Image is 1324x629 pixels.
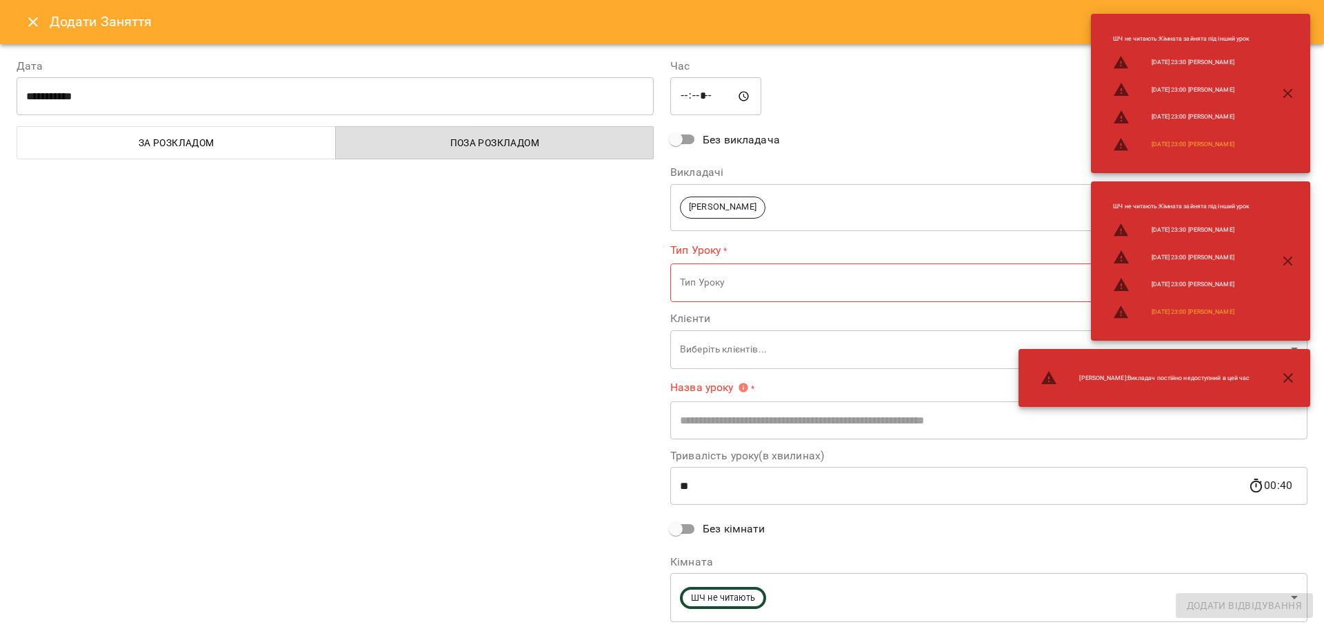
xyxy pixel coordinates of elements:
[680,276,1285,290] p: Тип Уроку
[738,382,749,393] svg: Вкажіть назву уроку або виберіть клієнтів
[1152,140,1234,149] a: [DATE] 23:00 [PERSON_NAME]
[1102,243,1261,271] li: [DATE] 23:00 [PERSON_NAME]
[17,6,50,39] button: Close
[670,242,1307,258] label: Тип Уроку
[670,313,1307,324] label: Клієнти
[683,592,763,605] span: ШЧ не читають
[17,126,336,159] button: За розкладом
[1030,364,1261,392] li: [PERSON_NAME] : Викладач постійно недоступний в цей час
[670,61,1307,72] label: Час
[335,126,654,159] button: Поза розкладом
[1102,29,1261,49] li: ШЧ не читають : Кімната зайнята під інший урок
[703,521,765,537] span: Без кімнати
[670,450,1307,461] label: Тривалість уроку(в хвилинах)
[1102,197,1261,217] li: ШЧ не читають : Кімната зайнята під інший урок
[681,201,765,214] span: [PERSON_NAME]
[670,167,1307,178] label: Викладачі
[670,557,1307,568] label: Кімната
[1102,49,1261,77] li: [DATE] 23:30 [PERSON_NAME]
[1102,271,1261,299] li: [DATE] 23:00 [PERSON_NAME]
[50,11,1307,32] h6: Додати Заняття
[703,132,780,148] span: Без викладача
[17,61,654,72] label: Дата
[344,134,646,151] span: Поза розкладом
[1102,76,1261,103] li: [DATE] 23:00 [PERSON_NAME]
[670,263,1307,303] div: Тип Уроку
[26,134,328,151] span: За розкладом
[680,343,1285,357] p: Виберіть клієнтів...
[1102,103,1261,131] li: [DATE] 23:00 [PERSON_NAME]
[1102,217,1261,244] li: [DATE] 23:30 [PERSON_NAME]
[1152,308,1234,317] a: [DATE] 23:00 [PERSON_NAME]
[670,183,1307,231] div: [PERSON_NAME]
[670,382,749,393] span: Назва уроку
[670,573,1307,622] div: ШЧ не читають
[670,330,1307,369] div: Виберіть клієнтів...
